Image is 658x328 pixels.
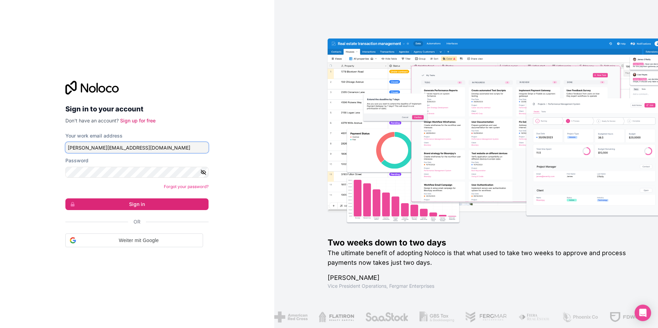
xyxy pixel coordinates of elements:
[65,142,209,153] input: Email address
[65,233,203,247] div: Weiter mit Google
[65,103,209,115] h2: Sign in to your account
[562,311,599,322] img: /assets/phoenix-BREaitsQ.png
[274,311,308,322] img: /assets/american-red-cross-BAupjrZR.png
[328,237,636,248] h1: Two weeks down to two days
[134,218,140,225] span: Or
[328,283,636,289] h1: Vice President Operations , Fergmar Enterprises
[65,157,88,164] label: Password
[609,311,650,322] img: /assets/fdworks-Bi04fVtw.png
[319,311,354,322] img: /assets/flatiron-C8eUkumj.png
[65,198,209,210] button: Sign in
[420,311,455,322] img: /assets/gbstax-C-GtDUiK.png
[120,118,156,123] a: Sign up for free
[79,237,199,244] span: Weiter mit Google
[465,311,507,322] img: /assets/fergmar-CudnrXN5.png
[65,118,119,123] span: Don't have an account?
[65,167,209,178] input: Password
[164,184,209,189] a: Forgot your password?
[365,311,408,322] img: /assets/saastock-C6Zbiodz.png
[328,273,636,283] h1: [PERSON_NAME]
[328,248,636,267] h2: The ultimate benefit of adopting Noloco is that what used to take two weeks to approve and proces...
[65,132,123,139] label: Your work email address
[635,305,651,321] div: Open Intercom Messenger
[518,311,551,322] img: /assets/fiera-fwj2N5v4.png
